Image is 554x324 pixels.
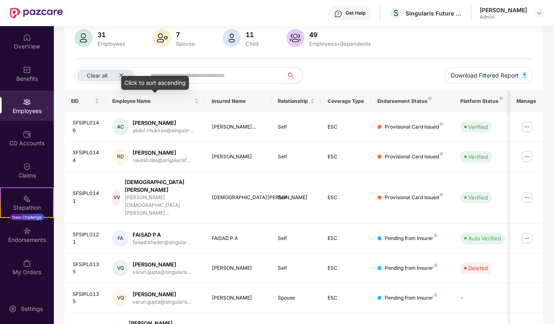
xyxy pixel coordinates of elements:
[73,261,100,276] div: SFSIPL0135
[112,149,129,165] div: RD
[75,67,149,84] button: Clear allclose
[328,194,364,202] div: ESC
[283,72,299,79] span: search
[321,90,371,112] th: Coverage Type
[328,123,364,131] div: ESC
[468,234,501,242] div: Auto Verified
[454,283,512,313] td: -
[125,194,199,217] div: [PERSON_NAME][DEMOGRAPHIC_DATA][PERSON_NAME]...
[278,235,315,242] div: Self
[328,153,364,161] div: ESC
[174,31,197,39] div: 7
[278,153,315,161] div: Self
[406,9,463,17] div: Singularis Future Serv India Private Limited
[499,97,503,100] img: svg+xml;base64,PHN2ZyB4bWxucz0iaHR0cDovL3d3dy53My5vcmcvMjAwMC9zdmciIHdpZHRoPSI4IiBoZWlnaHQ9IjgiIH...
[440,152,443,155] img: svg+xml;base64,PHN2ZyB4bWxucz0iaHR0cDovL3d3dy53My5vcmcvMjAwMC9zdmciIHdpZHRoPSI4IiBoZWlnaHQ9IjgiIH...
[286,29,304,47] img: svg+xml;base64,PHN2ZyB4bWxucz0iaHR0cDovL3d3dy53My5vcmcvMjAwMC9zdmciIHhtbG5zOnhsaW5rPSJodHRwOi8vd3...
[133,261,191,269] div: [PERSON_NAME]
[133,291,191,298] div: [PERSON_NAME]
[9,305,17,313] img: svg+xml;base64,PHN2ZyBpZD0iU2V0dGluZy0yMHgyMCIgeG1sbnM9Imh0dHA6Ly93d3cudzMub3JnLzIwMDAvc3ZnIiB3aW...
[521,191,534,204] img: manageButton
[106,90,205,112] th: Employee Name
[468,153,488,161] div: Verified
[385,235,437,242] div: Pending from Insurer
[73,291,100,306] div: SFSIPL0135
[271,90,321,112] th: Relationship
[133,127,193,135] div: abdul.chukkan@singular...
[23,259,31,267] img: svg+xml;base64,PHN2ZyBpZD0iTXlfT3JkZXJzIiBkYXRhLW5hbWU9Ik15IE9yZGVycyIgeG1sbnM9Imh0dHA6Ly93d3cudz...
[377,98,447,104] div: Endorsement Status
[205,90,272,112] th: Insured Name
[133,119,193,127] div: [PERSON_NAME]
[112,230,129,246] div: FA
[460,98,505,104] div: Platform Status
[521,150,534,163] img: manageButton
[133,239,191,246] div: faisad.khader@singular...
[434,293,437,297] img: svg+xml;base64,PHN2ZyB4bWxucz0iaHR0cDovL3d3dy53My5vcmcvMjAwMC9zdmciIHdpZHRoPSI4IiBoZWlnaHQ9IjgiIH...
[468,193,488,202] div: Verified
[23,130,31,138] img: svg+xml;base64,PHN2ZyBpZD0iQ0RfQWNjb3VudHMiIGRhdGEtbmFtZT0iQ0QgQWNjb3VudHMiIHhtbG5zPSJodHRwOi8vd3...
[87,72,107,79] span: Clear all
[125,178,199,194] div: [DEMOGRAPHIC_DATA][PERSON_NAME]
[212,264,265,272] div: [PERSON_NAME]
[212,123,265,131] div: [PERSON_NAME]...
[283,67,303,84] button: search
[174,40,197,47] div: Spouse
[119,73,124,78] span: close
[346,10,366,16] div: Get Help
[133,149,190,157] div: [PERSON_NAME]
[212,235,265,242] div: FAISAD P A
[64,90,106,112] th: EID
[1,204,53,212] div: Stepathon
[23,33,31,42] img: svg+xml;base64,PHN2ZyBpZD0iSG9tZSIgeG1sbnM9Imh0dHA6Ly93d3cudzMub3JnLzIwMDAvc3ZnIiB3aWR0aD0iMjAiIG...
[23,227,31,235] img: svg+xml;base64,PHN2ZyBpZD0iRW5kb3JzZW1lbnRzIiB4bWxucz0iaHR0cDovL3d3dy53My5vcmcvMjAwMC9zdmciIHdpZH...
[23,98,31,106] img: svg+xml;base64,PHN2ZyBpZD0iRW1wbG95ZWVzIiB4bWxucz0iaHR0cDovL3d3dy53My5vcmcvMjAwMC9zdmciIHdpZHRoPS...
[133,298,191,306] div: varun.gupta@singularis...
[468,264,488,272] div: Deleted
[451,71,519,80] span: Download Filtered Report
[385,264,437,272] div: Pending from Insurer
[112,119,129,135] div: AC
[112,290,129,306] div: VG
[133,157,190,164] div: rakesh.das@singularisf...
[133,231,191,239] div: FAISAD P A
[480,6,527,14] div: [PERSON_NAME]
[385,123,443,131] div: Provisional Card Issued
[385,194,443,202] div: Provisional Card Issued
[23,195,31,203] img: svg+xml;base64,PHN2ZyB4bWxucz0iaHR0cDovL3d3dy53My5vcmcvMjAwMC9zdmciIHdpZHRoPSIyMSIgaGVpZ2h0PSIyMC...
[278,264,315,272] div: Self
[23,66,31,74] img: svg+xml;base64,PHN2ZyBpZD0iQmVuZWZpdHMiIHhtbG5zPSJodHRwOi8vd3d3LnczLm9yZy8yMDAwL3N2ZyIgd2lkdGg9Ij...
[223,29,241,47] img: svg+xml;base64,PHN2ZyB4bWxucz0iaHR0cDovL3d3dy53My5vcmcvMjAwMC9zdmciIHhtbG5zOnhsaW5rPSJodHRwOi8vd3...
[73,149,100,164] div: SFSIPL0144
[75,29,93,47] img: svg+xml;base64,PHN2ZyB4bWxucz0iaHR0cDovL3d3dy53My5vcmcvMjAwMC9zdmciIHhtbG5zOnhsaW5rPSJodHRwOi8vd3...
[536,10,543,16] img: svg+xml;base64,PHN2ZyBpZD0iRHJvcGRvd24tMzJ4MzIiIHhtbG5zPSJodHRwOi8vd3d3LnczLm9yZy8yMDAwL3N2ZyIgd2...
[112,98,193,104] span: Employee Name
[278,98,308,104] span: Relationship
[96,40,127,47] div: Employees
[521,232,534,245] img: manageButton
[133,269,191,276] div: varun.gupta@singularis...
[121,76,189,90] div: Click to sort ascending
[73,119,100,135] div: SFSIPL0146
[112,260,129,276] div: VG
[510,90,543,112] th: Manage
[521,120,534,133] img: manageButton
[480,14,527,20] div: Admin
[73,231,100,246] div: SFSIPL0121
[244,40,260,47] div: Child
[153,29,171,47] img: svg+xml;base64,PHN2ZyB4bWxucz0iaHR0cDovL3d3dy53My5vcmcvMjAwMC9zdmciIHhtbG5zOnhsaW5rPSJodHRwOi8vd3...
[428,97,432,100] img: svg+xml;base64,PHN2ZyB4bWxucz0iaHR0cDovL3d3dy53My5vcmcvMjAwMC9zdmciIHdpZHRoPSI4IiBoZWlnaHQ9IjgiIH...
[440,193,443,196] img: svg+xml;base64,PHN2ZyB4bWxucz0iaHR0cDovL3d3dy53My5vcmcvMjAwMC9zdmciIHdpZHRoPSI4IiBoZWlnaHQ9IjgiIH...
[278,123,315,131] div: Self
[278,194,315,202] div: Self
[212,153,265,161] div: [PERSON_NAME]
[308,40,372,47] div: Employees+dependents
[23,162,31,171] img: svg+xml;base64,PHN2ZyBpZD0iQ2xhaW0iIHhtbG5zPSJodHRwOi8vd3d3LnczLm9yZy8yMDAwL3N2ZyIgd2lkdGg9IjIwIi...
[212,194,265,202] div: [DEMOGRAPHIC_DATA][PERSON_NAME]
[385,153,443,161] div: Provisional Card Issued
[328,235,364,242] div: ESC
[440,122,443,126] img: svg+xml;base64,PHN2ZyB4bWxucz0iaHR0cDovL3d3dy53My5vcmcvMjAwMC9zdmciIHdpZHRoPSI4IiBoZWlnaHQ9IjgiIH...
[444,67,533,84] button: Download Filtered Report
[73,190,100,205] div: SFSIPL0141
[278,294,315,302] div: Spouse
